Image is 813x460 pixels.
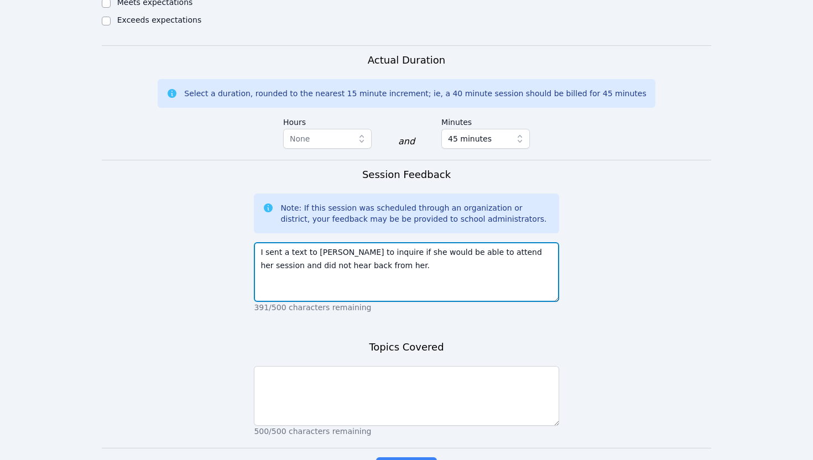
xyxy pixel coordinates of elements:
p: 500/500 characters remaining [254,426,559,437]
span: 45 minutes [448,132,492,145]
label: Exceeds expectations [117,15,201,24]
label: Hours [283,112,372,129]
div: and [398,135,415,148]
div: Note: If this session was scheduled through an organization or district, your feedback may be be ... [280,202,550,224]
label: Minutes [441,112,530,129]
h3: Actual Duration [368,53,445,68]
button: None [283,129,372,149]
h3: Session Feedback [362,167,451,182]
div: Select a duration, rounded to the nearest 15 minute increment; ie, a 40 minute session should be ... [184,88,646,99]
h3: Topics Covered [369,339,444,355]
textarea: I sent a text to [PERSON_NAME] to inquire if she would be able to attend her session and did not ... [254,242,559,302]
button: 45 minutes [441,129,530,149]
span: None [290,134,310,143]
p: 391/500 characters remaining [254,302,559,313]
